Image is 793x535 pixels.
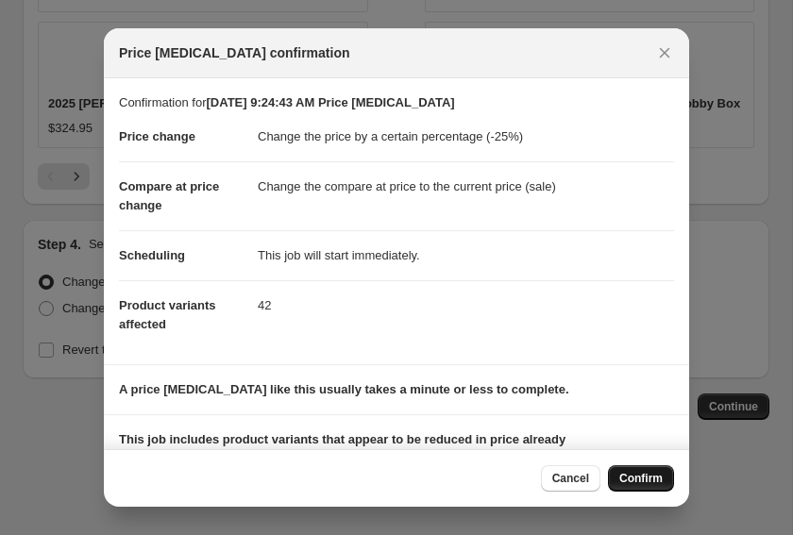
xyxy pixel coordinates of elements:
[258,161,674,211] dd: Change the compare at price to the current price (sale)
[608,465,674,492] button: Confirm
[552,471,589,486] span: Cancel
[119,298,216,331] span: Product variants affected
[119,129,195,143] span: Price change
[119,179,219,212] span: Compare at price change
[119,93,674,112] p: Confirmation for
[119,248,185,262] span: Scheduling
[258,112,674,161] dd: Change the price by a certain percentage (-25%)
[258,280,674,330] dd: 42
[258,230,674,280] dd: This job will start immediately.
[541,465,600,492] button: Cancel
[119,432,565,446] b: This job includes product variants that appear to be reduced in price already
[119,382,569,396] b: A price [MEDICAL_DATA] like this usually takes a minute or less to complete.
[119,43,350,62] span: Price [MEDICAL_DATA] confirmation
[619,471,663,486] span: Confirm
[651,40,678,66] button: Close
[206,95,454,109] b: [DATE] 9:24:43 AM Price [MEDICAL_DATA]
